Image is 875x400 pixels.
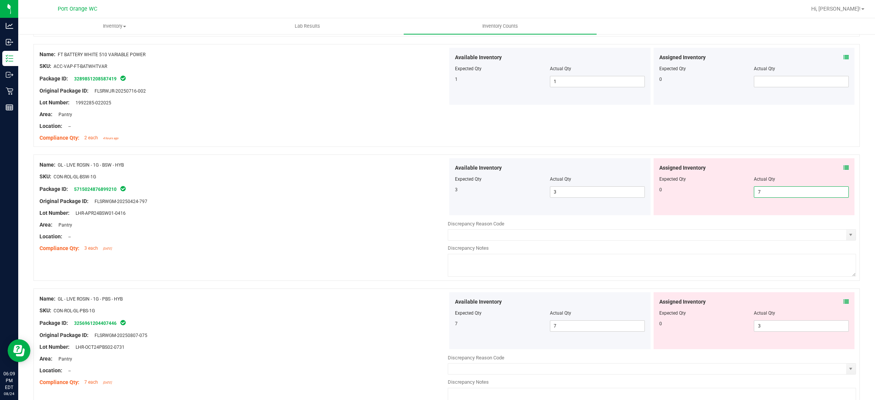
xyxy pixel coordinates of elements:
[54,64,107,69] span: ACC-VAP-FT-BATWHTVAR
[55,356,72,362] span: Pantry
[103,247,112,250] span: [DATE]
[550,321,644,331] input: 7
[72,211,126,216] span: LHR-APR24BSW01-0416
[39,76,68,82] span: Package ID:
[39,186,68,192] span: Package ID:
[54,174,96,180] span: CON-ROL-GL-BSW-1G
[39,88,88,94] span: Original Package ID:
[39,198,88,204] span: Original Package ID:
[6,38,13,46] inline-svg: Inbound
[550,176,571,182] span: Actual Qty
[39,222,52,228] span: Area:
[448,221,504,227] span: Discrepancy Reason Code
[55,222,72,228] span: Pantry
[91,88,146,94] span: FLSRWJR-20250716-002
[39,99,69,106] span: Lot Number:
[39,367,62,373] span: Location:
[8,339,30,362] iframe: Resource center
[550,310,571,316] span: Actual Qty
[448,378,856,386] div: Discrepancy Notes
[39,51,55,57] span: Name:
[72,100,111,106] span: 1992285-022025
[448,355,504,361] span: Discrepancy Reason Code
[39,344,69,350] span: Lot Number:
[659,65,754,72] div: Expected Qty
[455,187,458,192] span: 3
[6,104,13,111] inline-svg: Reports
[455,164,502,172] span: Available Inventory
[39,173,51,180] span: SKU:
[120,185,126,192] span: In Sync
[659,298,706,306] span: Assigned Inventory
[84,135,98,140] span: 2 each
[74,321,117,326] a: 3256961204407446
[472,23,528,30] span: Inventory Counts
[65,368,71,373] span: --
[39,296,55,302] span: Name:
[754,65,849,72] div: Actual Qty
[74,76,117,82] a: 3289851208587419
[659,310,754,317] div: Expected Qty
[91,333,147,338] span: FLSRWGM-20250807-075
[754,176,849,183] div: Actual Qty
[3,370,15,391] p: 06:09 PM EDT
[6,71,13,79] inline-svg: Outbound
[65,234,71,239] span: --
[6,55,13,62] inline-svg: Inventory
[455,66,482,71] span: Expected Qty
[659,54,706,61] span: Assigned Inventory
[39,245,79,251] span: Compliance Qty:
[84,380,98,385] span: 7 each
[58,52,145,57] span: FT BATTERY WHITE 510 VARIABLE POWER
[74,187,117,192] a: 5715024876899210
[39,210,69,216] span: Lot Number:
[120,319,126,326] span: In Sync
[455,321,458,326] span: 7
[455,310,482,316] span: Expected Qty
[659,186,754,193] div: 0
[58,162,124,168] span: GL - LIVE ROSIN - 1G - BSW - HYB
[550,76,644,87] input: 1
[39,379,79,385] span: Compliance Qty:
[18,18,211,34] a: Inventory
[39,123,62,129] span: Location:
[65,124,71,129] span: --
[58,6,97,12] span: Port Orange WC
[811,6,861,12] span: Hi, [PERSON_NAME]!
[39,233,62,239] span: Location:
[39,356,52,362] span: Area:
[754,310,849,317] div: Actual Qty
[6,22,13,30] inline-svg: Analytics
[39,307,51,313] span: SKU:
[455,176,482,182] span: Expected Qty
[659,164,706,172] span: Assigned Inventory
[72,345,125,350] span: LHR-OCT24PBS02-0731
[284,23,330,30] span: Lab Results
[455,298,502,306] span: Available Inventory
[39,135,79,141] span: Compliance Qty:
[211,18,404,34] a: Lab Results
[103,137,118,140] span: 4 hours ago
[550,66,571,71] span: Actual Qty
[39,162,55,168] span: Name:
[3,391,15,397] p: 08/24
[103,381,112,384] span: [DATE]
[455,54,502,61] span: Available Inventory
[39,63,51,69] span: SKU:
[448,244,856,252] div: Discrepancy Notes
[846,364,856,374] span: select
[91,199,147,204] span: FLSRWGM-20250424-797
[659,176,754,183] div: Expected Qty
[39,111,52,117] span: Area:
[39,320,68,326] span: Package ID:
[659,76,754,83] div: 0
[404,18,597,34] a: Inventory Counts
[54,308,95,313] span: CON-ROL-GL-PBS-1G
[550,187,644,197] input: 3
[84,246,98,251] span: 3 each
[19,23,211,30] span: Inventory
[455,77,458,82] span: 1
[846,230,856,240] span: select
[39,332,88,338] span: Original Package ID:
[55,112,72,117] span: Pantry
